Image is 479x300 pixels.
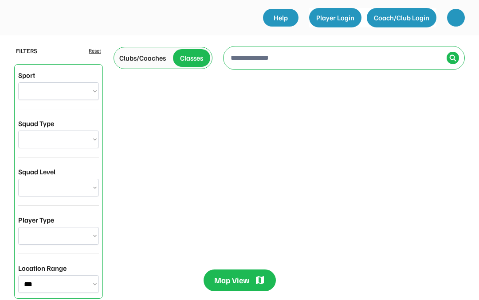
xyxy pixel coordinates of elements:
[18,166,55,177] div: Squad Level
[18,118,54,129] div: Squad Type
[452,13,460,22] img: yH5BAEAAAAALAAAAAABAAEAAAIBRAA7
[309,8,361,27] button: Player Login
[180,53,203,63] div: Classes
[89,47,101,55] div: Reset
[16,9,105,26] img: yH5BAEAAAAALAAAAAABAAEAAAIBRAA7
[18,215,54,225] div: Player Type
[449,54,456,62] img: Icon%20%2838%29.svg
[214,275,249,286] div: Map View
[119,53,166,63] div: Clubs/Coaches
[263,9,298,27] a: Help
[18,70,35,81] div: Sport
[367,8,436,27] button: Coach/Club Login
[16,46,37,55] div: FILTERS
